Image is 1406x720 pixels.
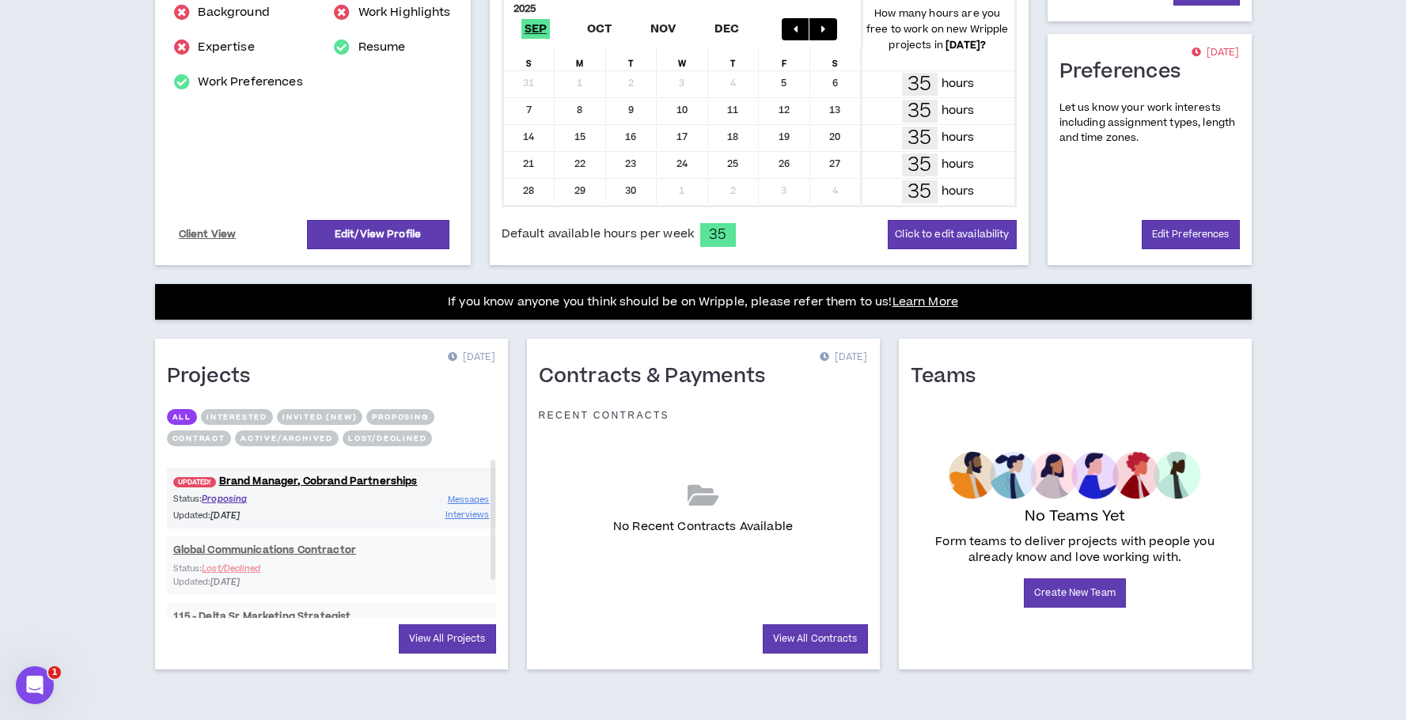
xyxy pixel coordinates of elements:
[358,3,451,22] a: Work Highlights
[763,624,868,654] a: View All Contracts
[399,624,496,654] a: View All Projects
[198,3,269,22] a: Background
[167,364,263,389] h1: Projects
[173,492,332,506] p: Status:
[173,509,332,522] p: Updated:
[1025,506,1126,528] p: No Teams Yet
[201,409,273,425] button: Interested
[1192,45,1239,61] p: [DATE]
[307,220,449,249] a: Edit/View Profile
[942,102,975,119] p: hours
[647,19,680,39] span: Nov
[892,294,958,310] a: Learn More
[277,409,362,425] button: Invited (new)
[235,430,339,446] button: Active/Archived
[613,518,793,536] p: No Recent Contracts Available
[514,2,536,16] b: 2025
[198,73,302,92] a: Work Preferences
[810,47,862,70] div: S
[202,493,247,505] span: Proposing
[448,293,958,312] p: If you know anyone you think should be on Wripple, please refer them to us!
[911,364,988,389] h1: Teams
[521,19,551,39] span: Sep
[942,75,975,93] p: hours
[167,409,197,425] button: All
[176,221,239,248] a: Client View
[1059,59,1193,85] h1: Preferences
[210,510,240,521] i: [DATE]
[1059,100,1240,146] p: Let us know your work interests including assignment types, length and time zones.
[555,47,606,70] div: M
[606,47,658,70] div: T
[917,534,1234,566] p: Form teams to deliver projects with people you already know and love working with.
[584,19,616,39] span: Oct
[942,183,975,200] p: hours
[504,47,555,70] div: S
[711,19,743,39] span: Dec
[448,350,495,366] p: [DATE]
[539,364,778,389] h1: Contracts & Payments
[657,47,708,70] div: W
[708,47,760,70] div: T
[167,430,231,446] button: Contract
[366,409,434,425] button: Proposing
[16,666,54,704] iframe: Intercom live chat
[445,507,490,522] a: Interviews
[861,6,1014,53] p: How many hours are you free to work on new Wripple projects in
[445,509,490,521] span: Interviews
[448,494,490,506] span: Messages
[539,409,670,422] p: Recent Contracts
[949,452,1201,499] img: empty
[942,156,975,173] p: hours
[942,129,975,146] p: hours
[198,38,254,57] a: Expertise
[1024,578,1126,608] a: Create New Team
[502,225,694,243] span: Default available hours per week
[888,220,1016,249] button: Click to edit availability
[167,474,496,489] a: UPDATED!Brand Manager, Cobrand Partnerships
[48,666,61,679] span: 1
[759,47,810,70] div: F
[173,477,216,487] span: UPDATED!
[946,38,986,52] b: [DATE] ?
[448,492,490,507] a: Messages
[820,350,867,366] p: [DATE]
[1142,220,1240,249] a: Edit Preferences
[358,38,406,57] a: Resume
[343,430,432,446] button: Lost/Declined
